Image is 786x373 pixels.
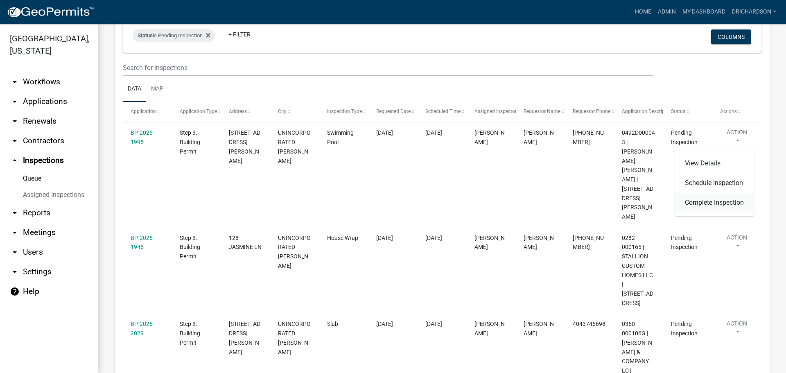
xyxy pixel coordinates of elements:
a: Admin [655,4,679,20]
a: Data [123,76,146,102]
span: Assigned Inspector [474,109,517,114]
span: Pending Inspection [671,235,698,251]
a: drichardson [729,4,779,20]
a: BP-2025-1995 [131,129,154,145]
datatable-header-cell: Actions [712,102,761,122]
i: arrow_drop_down [10,228,20,237]
datatable-header-cell: Requested Date [368,102,418,122]
span: UNINCORPORATED TROUP [278,235,311,269]
span: 09/10/2025 [376,235,393,241]
span: Application Description [622,109,673,114]
span: 0282 000165 | STALLION CUSTOM HOMES LLC | 128 JASMINE LN [622,235,653,306]
span: 4043746698 [573,321,605,327]
span: 246 S SMITH RD [229,321,260,355]
span: Application [131,109,156,114]
span: Swimming Pool [327,129,354,145]
a: BP-2025-1945 [131,235,154,251]
i: arrow_drop_down [10,116,20,126]
datatable-header-cell: Requestor Name [516,102,565,122]
div: Action [675,150,754,216]
button: Action [720,319,754,340]
datatable-header-cell: Status [663,102,712,122]
datatable-header-cell: Scheduled Time [418,102,467,122]
a: Schedule Inspection [675,173,754,193]
datatable-header-cell: Inspection Type [319,102,368,122]
datatable-header-cell: Application Description [614,102,663,122]
span: UNINCORPORATED TROUP [278,129,311,164]
a: BP-2025-2029 [131,321,154,337]
span: 1240 YOUNGS MILL RD [229,129,260,164]
i: arrow_drop_down [10,97,20,106]
div: [DATE] [425,233,459,243]
a: View Details [675,154,754,173]
span: 09/08/2025 [376,129,393,136]
span: Step 3. Building Permit [180,235,200,260]
button: Action [720,128,754,149]
a: Map [146,76,168,102]
span: Melissa [524,235,554,251]
span: 404-989-9309 [573,235,604,251]
a: Complete Inspection [675,193,754,212]
datatable-header-cell: City [270,102,319,122]
datatable-header-cell: Application [123,102,172,122]
span: Thoma Russ [524,129,554,145]
i: arrow_drop_down [10,267,20,277]
datatable-header-cell: Application Type [172,102,221,122]
span: Requestor Phone [573,109,610,114]
i: arrow_drop_down [10,136,20,146]
datatable-header-cell: Address [221,102,270,122]
span: Scheduled Time [425,109,461,114]
i: help [10,287,20,296]
a: Home [632,4,655,20]
i: arrow_drop_down [10,208,20,218]
span: Requested Date [376,109,411,114]
div: is Pending Inspection [133,29,215,42]
input: Search for inspections [123,59,653,76]
i: arrow_drop_down [10,77,20,87]
a: My Dashboard [679,4,729,20]
span: Step 3. Building Permit [180,129,200,155]
span: William Huff [474,321,505,337]
datatable-header-cell: Assigned Inspector [467,102,516,122]
span: 09/11/2025 [376,321,393,327]
span: 128 JASMINE LN [229,235,262,251]
datatable-header-cell: Requestor Phone [565,102,614,122]
span: Douglas Richardson [474,129,505,145]
span: Inspection Type [327,109,362,114]
span: Actions [720,109,737,114]
span: Status [671,109,685,114]
span: City [278,109,287,114]
i: arrow_drop_down [10,247,20,257]
a: + Filter [222,27,257,42]
span: Status [138,32,153,38]
span: House Wrap [327,235,358,241]
i: arrow_drop_up [10,156,20,165]
button: Columns [711,29,751,44]
div: [DATE] [425,319,459,329]
span: Requestor Name [524,109,560,114]
span: 706-333-0108 [573,129,604,145]
span: Pending Inspection [671,321,698,337]
div: [DATE] [425,128,459,138]
button: Action [720,233,754,254]
span: Step 3. Building Permit [180,321,200,346]
span: Albert Arthur [524,321,554,337]
span: William Huff [474,235,505,251]
span: UNINCORPORATED TROUP [278,321,311,355]
span: Address [229,109,247,114]
span: Slab [327,321,338,327]
span: Pending Inspection [671,129,698,145]
span: 0492D000043 | SMITH CINDY FLOYD | 1240 YOUNGS MILL RD [622,129,655,220]
span: Application Type [180,109,217,114]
